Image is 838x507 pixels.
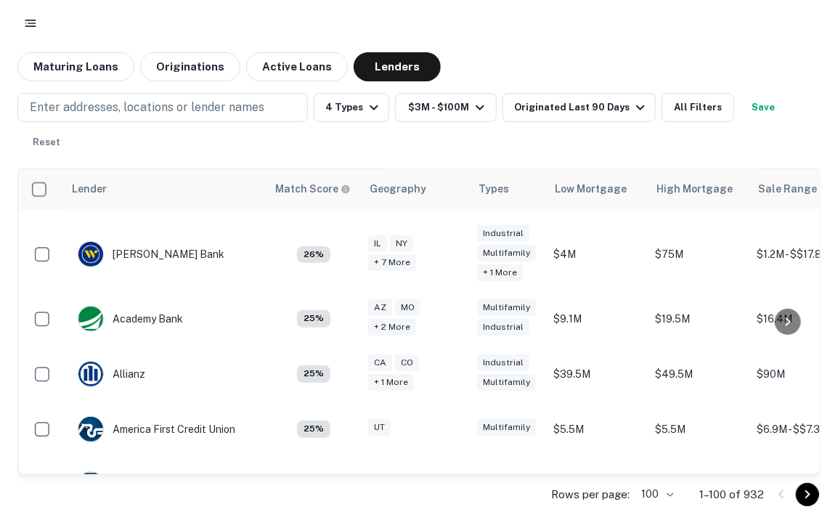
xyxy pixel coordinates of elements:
[368,354,392,371] div: CA
[30,99,264,116] p: Enter addresses, locations or lender names
[648,346,749,402] td: $49.5M
[314,93,389,122] button: 4 Types
[395,299,420,316] div: MO
[17,93,308,122] button: Enter addresses, locations or lender names
[477,419,536,436] div: Multifamily
[361,169,470,210] th: Geography
[78,306,183,332] div: Academy Bank
[546,218,648,291] td: $4M
[390,235,413,252] div: NY
[477,225,529,242] div: Industrial
[368,374,414,391] div: + 1 more
[72,181,107,198] div: Lender
[648,169,749,210] th: High Mortgage
[656,181,733,198] div: High Mortgage
[23,128,70,157] button: Reset
[354,52,441,81] button: Lenders
[140,52,240,81] button: Originations
[477,299,536,316] div: Multifamily
[479,181,509,198] div: Types
[63,169,267,210] th: Lender
[758,181,817,198] div: Sale Range
[275,182,351,198] div: Capitalize uses an advanced AI algorithm to match your search with the best lender. The match sco...
[699,486,764,503] p: 1–100 of 932
[78,362,103,386] img: picture
[368,299,392,316] div: AZ
[477,354,529,371] div: Industrial
[662,93,734,122] button: All Filters
[551,486,630,503] p: Rows per page:
[267,169,361,210] th: Capitalize uses an advanced AI algorithm to match your search with the best lender. The match sco...
[648,218,749,291] td: $75M
[297,310,330,328] div: Capitalize uses an advanced AI algorithm to match your search with the best lender. The match sco...
[297,365,330,383] div: Capitalize uses an advanced AI algorithm to match your search with the best lender. The match sco...
[370,181,426,198] div: Geography
[297,421,330,438] div: Capitalize uses an advanced AI algorithm to match your search with the best lender. The match sco...
[17,52,134,81] button: Maturing Loans
[477,319,529,336] div: Industrial
[477,264,523,281] div: + 1 more
[395,354,419,371] div: CO
[477,374,536,391] div: Multifamily
[246,52,348,81] button: Active Loans
[503,93,656,122] button: Originated Last 90 Days
[796,483,819,506] button: Go to next page
[546,169,648,210] th: Low Mortgage
[648,402,749,457] td: $5.5M
[635,484,676,505] div: 100
[368,419,391,436] div: UT
[546,346,648,402] td: $39.5M
[546,291,648,346] td: $9.1M
[78,242,103,267] img: picture
[78,471,228,498] div: American Business Bank
[78,361,145,387] div: Allianz
[275,182,348,198] h6: Match Score
[514,99,649,116] div: Originated Last 90 Days
[78,472,103,497] img: picture
[78,417,103,442] img: picture
[765,391,838,461] iframe: Chat Widget
[78,307,103,331] img: picture
[78,416,235,442] div: America First Credit Union
[555,181,627,198] div: Low Mortgage
[368,319,416,336] div: + 2 more
[395,93,497,122] button: $3M - $100M
[477,245,536,261] div: Multifamily
[368,254,416,271] div: + 7 more
[297,246,330,264] div: Capitalize uses an advanced AI algorithm to match your search with the best lender. The match sco...
[470,169,546,210] th: Types
[648,291,749,346] td: $19.5M
[368,235,387,252] div: IL
[546,402,648,457] td: $5.5M
[740,93,786,122] button: Save your search to get updates of matches that match your search criteria.
[78,241,224,267] div: [PERSON_NAME] Bank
